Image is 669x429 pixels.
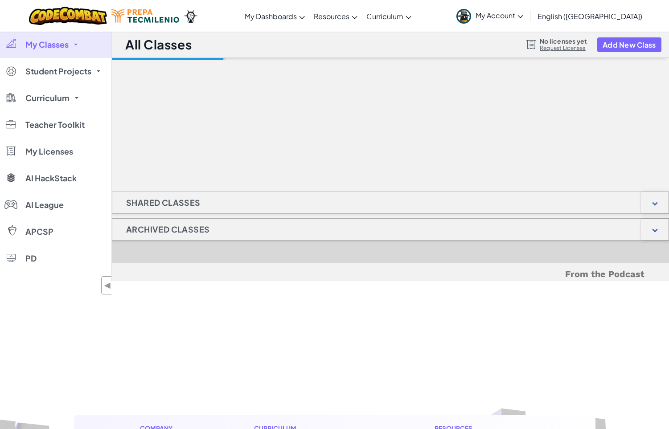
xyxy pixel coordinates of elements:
[240,4,309,28] a: My Dashboards
[597,37,661,52] button: Add New Class
[366,12,403,21] span: Curriculum
[125,36,192,53] h1: All Classes
[25,121,85,129] span: Teacher Toolkit
[25,174,77,182] span: AI HackStack
[29,7,107,25] img: CodeCombat logo
[25,67,91,75] span: Student Projects
[362,4,416,28] a: Curriculum
[540,37,587,45] span: No licenses yet
[25,94,70,102] span: Curriculum
[136,267,644,281] h5: From the Podcast
[112,218,223,241] h1: Archived Classes
[456,9,471,24] img: avatar
[476,11,523,20] span: My Account
[538,12,642,21] span: English ([GEOGRAPHIC_DATA])
[111,9,179,23] img: Tecmilenio logo
[25,147,73,155] span: My Licenses
[533,4,647,28] a: English ([GEOGRAPHIC_DATA])
[25,41,69,49] span: My Classes
[25,201,64,209] span: AI League
[184,9,198,23] img: Ozaria
[452,2,528,30] a: My Account
[309,4,362,28] a: Resources
[540,45,587,52] a: Request Licenses
[112,192,214,214] h1: Shared Classes
[314,12,349,21] span: Resources
[245,12,297,21] span: My Dashboards
[104,279,111,292] span: ◀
